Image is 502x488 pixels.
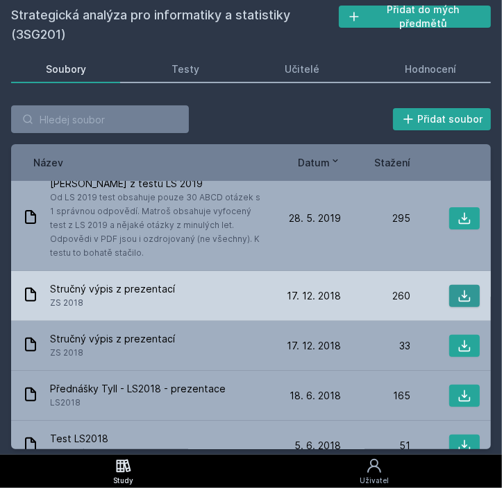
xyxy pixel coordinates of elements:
[50,282,175,296] span: Stručný výpis z prezentací
[46,62,86,76] div: Soubory
[50,432,143,446] span: Test LS2018
[50,296,175,310] span: ZS 2018
[246,455,502,488] a: Uživatel
[287,289,341,303] span: 17. 12. 2018
[290,389,341,403] span: 18. 6. 2018
[137,55,233,83] a: Testy
[341,439,410,453] div: 51
[171,62,199,76] div: Testy
[341,289,410,303] div: 260
[298,155,341,170] button: Datum
[294,439,341,453] span: 5. 6. 2018
[339,6,491,28] button: Přidat do mých předmětů
[405,62,456,76] div: Hodnocení
[50,346,175,360] span: ZS 2018
[298,155,330,170] span: Datum
[50,177,266,191] span: [PERSON_NAME] z testů LS 2019
[11,105,189,133] input: Hledej soubor
[50,446,143,460] span: Ofocený test z LS2018
[251,55,354,83] a: Učitelé
[50,332,175,346] span: Stručný výpis z prezentací
[50,396,226,410] span: LS2018
[285,62,319,76] div: Učitelé
[341,389,410,403] div: 165
[360,476,389,486] div: Uživatel
[113,476,133,486] div: Study
[393,108,492,130] button: Přidat soubor
[50,191,266,260] span: Od LS 2019 test obsahuje pouze 30 ABCD otázek s 1 správnou odpovědí. Matroš obsahuje vyfocený tes...
[287,339,341,353] span: 17. 12. 2018
[50,382,226,396] span: Přednášky Tyll - LS2018 - prezentace
[341,211,410,225] div: 295
[374,155,410,170] button: Stažení
[289,211,341,225] span: 28. 5. 2019
[341,339,410,353] div: 33
[11,55,120,83] a: Soubory
[11,6,339,44] h2: Strategická analýza pro informatiky a statistiky (3SG201)
[371,55,491,83] a: Hodnocení
[33,155,63,170] button: Název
